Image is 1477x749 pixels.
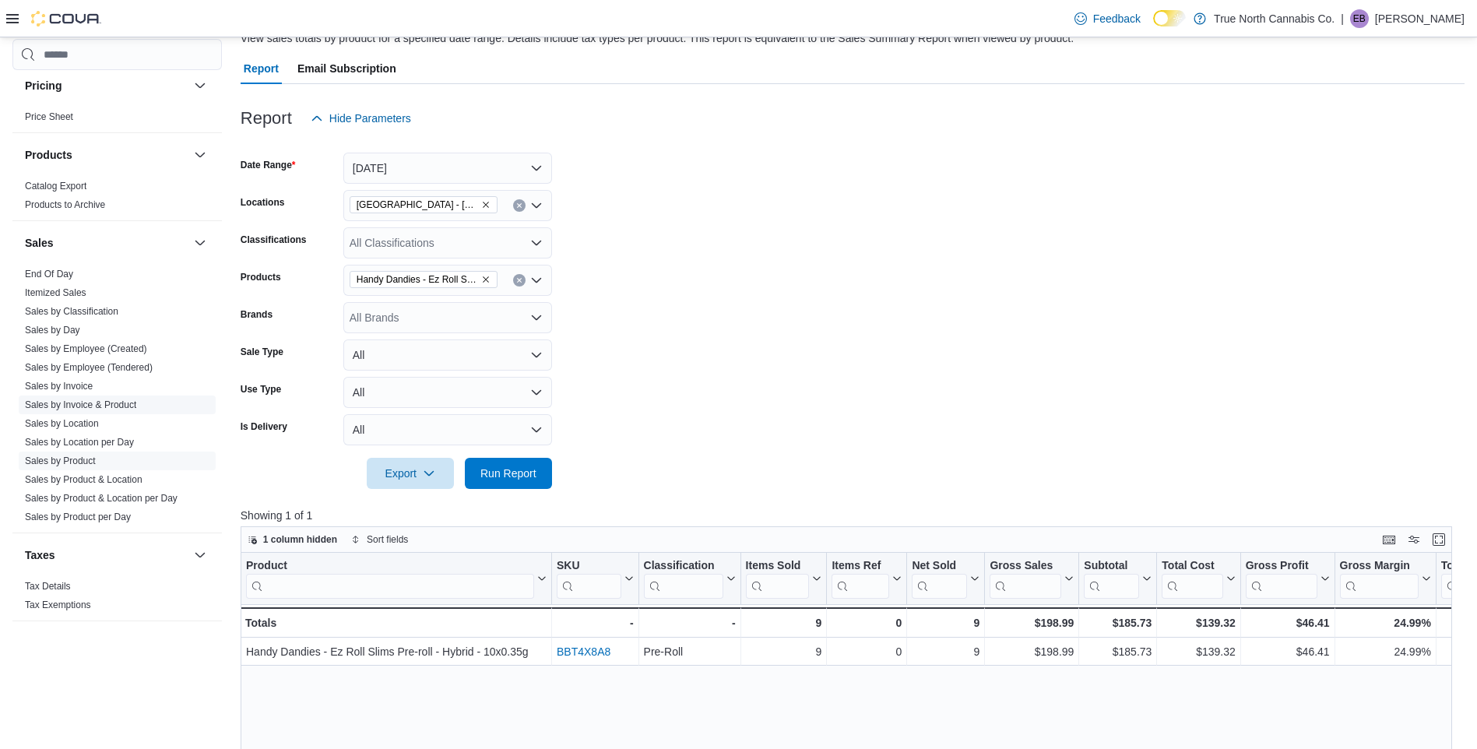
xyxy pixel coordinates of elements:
[745,559,821,599] button: Items Sold
[1246,642,1330,661] div: $46.41
[1375,9,1465,28] p: [PERSON_NAME]
[25,399,136,411] span: Sales by Invoice & Product
[343,153,552,184] button: [DATE]
[25,111,73,122] a: Price Sheet
[25,512,131,522] a: Sales by Product per Day
[25,343,147,355] span: Sales by Employee (Created)
[244,53,279,84] span: Report
[25,180,86,192] span: Catalog Export
[912,559,967,574] div: Net Sold
[191,546,209,564] button: Taxes
[1162,559,1222,599] div: Total Cost
[1162,642,1235,661] div: $139.32
[25,306,118,317] a: Sales by Classification
[25,455,96,467] span: Sales by Product
[25,235,188,251] button: Sales
[25,437,134,448] a: Sales by Location per Day
[465,458,552,489] button: Run Report
[643,614,735,632] div: -
[557,559,621,599] div: SKU URL
[25,269,73,280] a: End Of Day
[241,420,287,433] label: Is Delivery
[1084,614,1152,632] div: $185.73
[557,559,634,599] button: SKU
[530,237,543,249] button: Open list of options
[1246,614,1330,632] div: $46.41
[1353,9,1366,28] span: EB
[25,287,86,298] a: Itemized Sales
[1339,559,1418,574] div: Gross Margin
[1246,559,1317,574] div: Gross Profit
[912,642,979,661] div: 9
[745,559,809,599] div: Items Sold
[343,377,552,408] button: All
[25,599,91,611] span: Tax Exemptions
[643,559,735,599] button: Classification
[990,559,1074,599] button: Gross Sales
[263,533,337,546] span: 1 column hidden
[1405,530,1423,549] button: Display options
[25,474,142,485] a: Sales by Product & Location
[1153,26,1154,27] span: Dark Mode
[246,559,547,599] button: Product
[25,325,80,336] a: Sales by Day
[241,30,1074,47] div: View sales totals by product for a specified date range. Details include tax types per product. T...
[1162,559,1235,599] button: Total Cost
[1350,9,1369,28] div: Elisha Brania
[191,234,209,252] button: Sales
[481,275,491,284] button: Remove Handy Dandies - Ez Roll Slims Pre-roll - Hybrid - 10x0.35g from selection in this group
[832,559,902,599] button: Items Ref
[25,199,105,210] a: Products to Archive
[241,508,1465,523] p: Showing 1 of 1
[25,181,86,192] a: Catalog Export
[12,107,222,132] div: Pricing
[1341,9,1344,28] p: |
[25,581,71,592] a: Tax Details
[246,559,534,599] div: Product
[1068,3,1147,34] a: Feedback
[530,274,543,287] button: Open list of options
[25,78,62,93] h3: Pricing
[25,547,188,563] button: Taxes
[912,614,979,632] div: 9
[745,559,809,574] div: Items Sold
[25,362,153,373] a: Sales by Employee (Tendered)
[357,272,478,287] span: Handy Dandies - Ez Roll Slims Pre-roll - Hybrid - 10x0.35g
[832,642,902,661] div: 0
[25,287,86,299] span: Itemized Sales
[990,559,1061,574] div: Gross Sales
[1339,559,1430,599] button: Gross Margin
[246,559,534,574] div: Product
[304,103,417,134] button: Hide Parameters
[241,109,292,128] h3: Report
[25,235,54,251] h3: Sales
[557,614,634,632] div: -
[912,559,979,599] button: Net Sold
[832,614,902,632] div: 0
[357,197,478,213] span: [GEOGRAPHIC_DATA] - [STREET_ADDRESS]
[25,305,118,318] span: Sales by Classification
[643,559,723,574] div: Classification
[241,383,281,396] label: Use Type
[25,78,188,93] button: Pricing
[343,339,552,371] button: All
[990,614,1074,632] div: $198.99
[25,147,72,163] h3: Products
[25,493,178,504] a: Sales by Product & Location per Day
[25,268,73,280] span: End Of Day
[25,418,99,429] a: Sales by Location
[31,11,101,26] img: Cova
[350,271,498,288] span: Handy Dandies - Ez Roll Slims Pre-roll - Hybrid - 10x0.35g
[530,311,543,324] button: Open list of options
[25,324,80,336] span: Sales by Day
[745,614,821,632] div: 9
[1153,10,1186,26] input: Dark Mode
[1246,559,1317,599] div: Gross Profit
[1162,614,1235,632] div: $139.32
[990,642,1074,661] div: $198.99
[241,196,285,209] label: Locations
[376,458,445,489] span: Export
[1246,559,1330,599] button: Gross Profit
[832,559,889,599] div: Items Ref
[513,199,526,212] button: Clear input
